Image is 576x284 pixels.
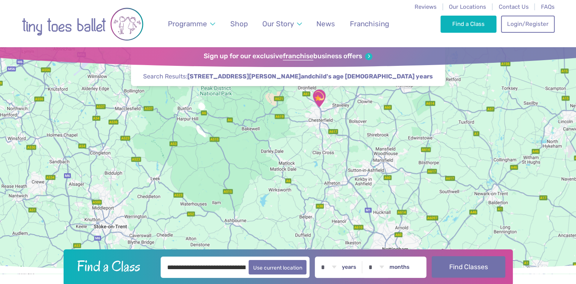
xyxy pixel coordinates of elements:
[2,264,27,274] a: Open this area in Google Maps (opens a new window)
[258,15,305,33] a: Our Story
[498,3,528,10] a: Contact Us
[541,3,555,10] a: FAQs
[262,19,294,28] span: Our Story
[283,52,313,61] strong: franchise
[71,257,155,276] h2: Find a Class
[316,19,335,28] span: News
[230,19,248,28] span: Shop
[168,19,207,28] span: Programme
[312,72,433,81] span: child's age [DEMOGRAPHIC_DATA] years
[227,15,251,33] a: Shop
[313,15,339,33] a: News
[204,52,372,61] a: Sign up for our exclusivefranchisebusiness offers
[187,73,433,80] strong: and
[415,3,437,10] a: Reviews
[342,264,356,271] label: years
[22,5,144,43] img: tiny toes ballet
[164,15,219,33] a: Programme
[346,15,393,33] a: Franchising
[432,256,505,278] button: Find Classes
[449,3,486,10] a: Our Locations
[350,19,389,28] span: Franchising
[249,260,307,274] button: Use current location
[501,16,554,32] a: Login/Register
[440,16,496,32] a: Find a Class
[389,264,410,271] label: months
[187,72,301,81] span: [STREET_ADDRESS][PERSON_NAME]
[310,89,329,108] div: Whittington Moor Methodist Church
[2,264,27,274] img: Google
